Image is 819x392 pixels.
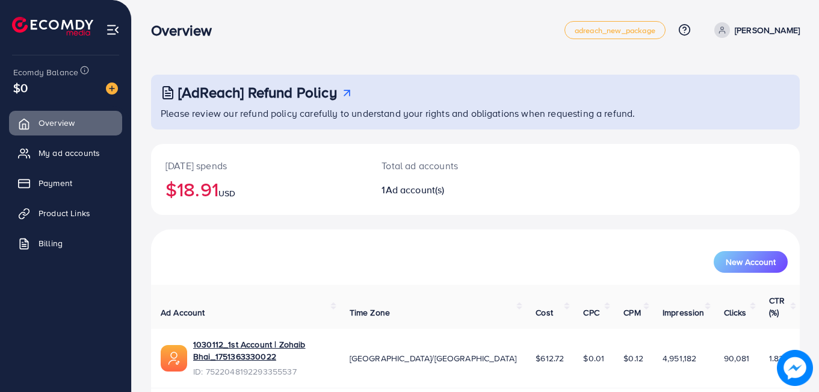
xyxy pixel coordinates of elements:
span: CTR (%) [769,294,785,319]
span: My ad accounts [39,147,100,159]
a: adreach_new_package [564,21,666,39]
p: [DATE] spends [165,158,353,173]
span: CPM [623,306,640,319]
span: Overview [39,117,75,129]
span: Time Zone [350,306,390,319]
h3: [AdReach] Refund Policy [178,84,337,101]
span: Ad account(s) [386,183,445,196]
a: Product Links [9,201,122,225]
h2: 1 [382,184,515,196]
span: Product Links [39,207,90,219]
a: My ad accounts [9,141,122,165]
span: 4,951,182 [663,352,696,364]
span: 90,081 [724,352,750,364]
a: Billing [9,231,122,255]
p: Total ad accounts [382,158,515,173]
span: Ad Account [161,306,205,319]
span: New Account [726,258,776,266]
span: [GEOGRAPHIC_DATA]/[GEOGRAPHIC_DATA] [350,352,517,364]
a: [PERSON_NAME] [709,22,800,38]
img: image [106,82,118,95]
span: $0.01 [583,352,604,364]
span: 1.82 [769,352,784,364]
img: menu [106,23,120,37]
span: $612.72 [536,352,564,364]
span: Clicks [724,306,747,319]
span: Impression [663,306,705,319]
a: Overview [9,111,122,135]
span: Billing [39,237,63,249]
a: 1030112_1st Account | Zohaib Bhai_1751363330022 [193,338,330,363]
a: Payment [9,171,122,195]
span: $0 [13,79,28,96]
span: ID: 7522048192293355537 [193,366,330,378]
span: CPC [583,306,599,319]
span: $0.12 [623,352,643,364]
button: New Account [714,251,788,273]
img: ic-ads-acc.e4c84228.svg [161,345,187,372]
p: Please review our refund policy carefully to understand your rights and obligations when requesti... [161,106,793,120]
span: USD [218,187,235,199]
p: [PERSON_NAME] [735,23,800,37]
h3: Overview [151,22,221,39]
img: logo [12,17,93,36]
span: Cost [536,306,553,319]
span: adreach_new_package [575,26,655,34]
h2: $18.91 [165,178,353,201]
span: Ecomdy Balance [13,66,78,78]
img: image [777,350,813,386]
span: Payment [39,177,72,189]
